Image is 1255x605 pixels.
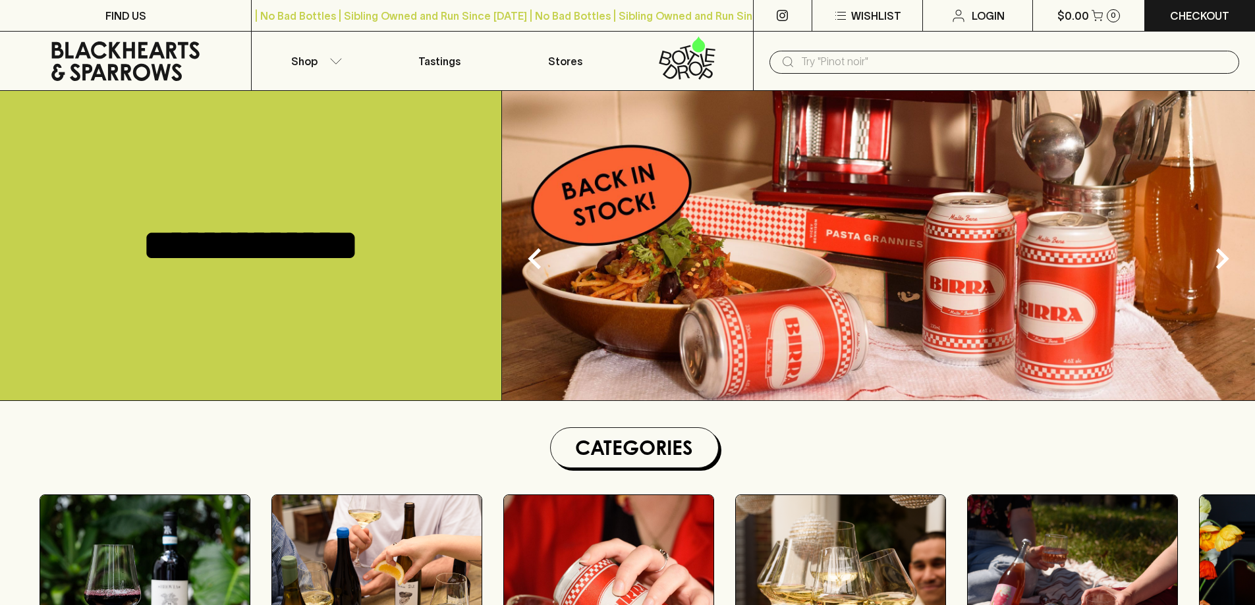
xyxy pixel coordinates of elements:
[502,91,1255,400] img: optimise
[1057,8,1089,24] p: $0.00
[105,8,146,24] p: FIND US
[1111,12,1116,19] p: 0
[801,51,1229,72] input: Try "Pinot noir"
[509,232,561,285] button: Previous
[418,53,460,69] p: Tastings
[252,32,377,90] button: Shop
[548,53,582,69] p: Stores
[851,8,901,24] p: Wishlist
[1170,8,1229,24] p: Checkout
[972,8,1005,24] p: Login
[1196,232,1248,285] button: Next
[503,32,628,90] a: Stores
[291,53,318,69] p: Shop
[377,32,502,90] a: Tastings
[556,433,713,462] h1: Categories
